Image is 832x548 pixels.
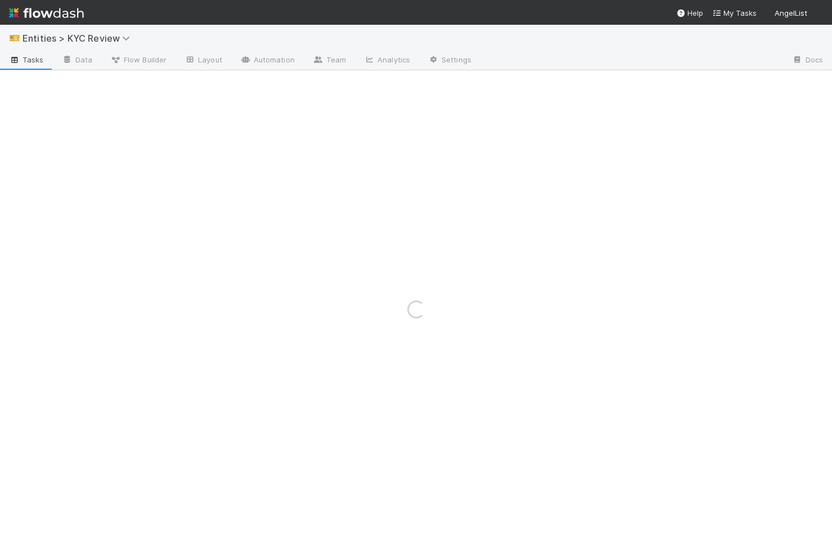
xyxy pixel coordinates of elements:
span: AngelList [775,8,807,17]
a: Layout [176,52,231,70]
div: Help [676,7,703,19]
span: Tasks [9,54,44,65]
span: 🎫 [9,33,20,43]
span: Flow Builder [110,54,167,65]
a: Settings [419,52,480,70]
a: Flow Builder [101,52,176,70]
a: My Tasks [712,7,757,19]
a: Data [53,52,101,70]
a: Team [304,52,355,70]
a: Docs [783,52,832,70]
a: Analytics [355,52,419,70]
span: My Tasks [712,8,757,17]
img: logo-inverted-e16ddd16eac7371096b0.svg [9,3,84,23]
a: Automation [231,52,304,70]
img: avatar_7d83f73c-397d-4044-baf2-bb2da42e298f.png [812,8,823,19]
span: Entities > KYC Review [23,33,136,44]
